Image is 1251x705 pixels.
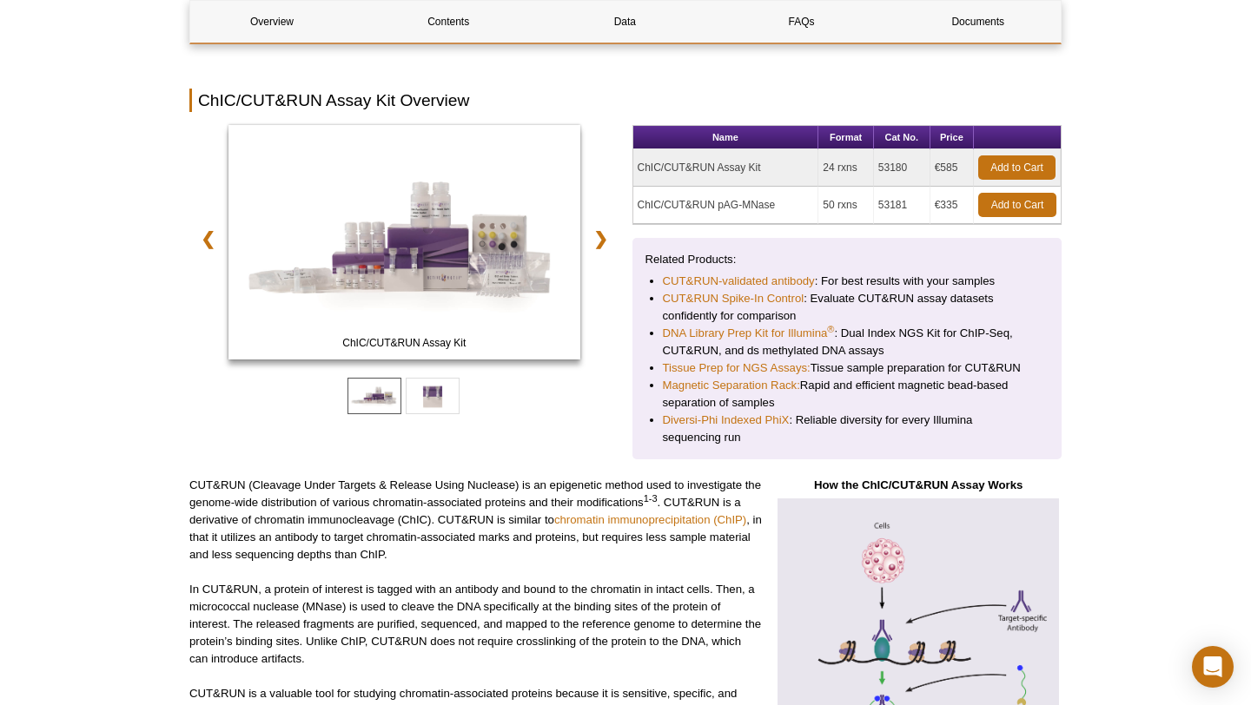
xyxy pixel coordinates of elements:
[663,273,1032,290] li: : For best results with your samples
[818,187,873,224] td: 50 rxns
[1192,646,1234,688] div: Open Intercom Messenger
[663,290,804,307] a: CUT&RUN Spike-In Control
[633,149,819,187] td: ChIC/CUT&RUN Assay Kit
[930,149,974,187] td: €585
[554,513,746,526] a: chromatin immunoprecipitation (ChIP)
[663,377,1032,412] li: Rapid and efficient magnetic bead-based separation of samples
[663,325,835,342] a: DNA Library Prep Kit for Illumina®
[663,273,815,290] a: CUT&RUN-validated antibody
[874,126,930,149] th: Cat No.
[818,126,873,149] th: Format
[189,477,762,563] p: CUT&RUN (Cleavage Under Targets & Release Using Nuclease) is an epigenetic method used to investi...
[663,325,1032,359] li: : Dual Index NGS Kit for ChIP-Seq, CUT&RUN, and ds methylated DNA assays
[874,149,930,187] td: 53180
[663,290,1032,325] li: : Evaluate CUT&RUN assay datasets confidently for comparison
[978,155,1056,180] a: Add to Cart
[663,412,790,429] a: Diversi-Phi Indexed PhiX
[543,1,706,43] a: Data
[189,219,227,259] a: ❮
[818,149,873,187] td: 24 rxns
[663,377,800,394] a: Magnetic Separation Rack:
[633,126,819,149] th: Name
[644,493,658,504] sup: 1-3
[190,1,354,43] a: Overview
[189,89,1062,112] h2: ChIC/CUT&RUN Assay Kit Overview
[367,1,530,43] a: Contents
[189,581,762,668] p: In CUT&RUN, a protein of interest is tagged with an antibody and bound to the chromatin in intact...
[663,359,811,377] a: Tissue Prep for NGS Assays:
[874,187,930,224] td: 53181
[645,251,1049,268] p: Related Products:
[814,478,1023,491] strong: How the ChIC/CUT&RUN Assay Works
[232,334,576,352] span: ChIC/CUT&RUN Assay Kit
[228,125,580,365] a: ChIC/CUT&RUN Assay Kit
[663,412,1032,446] li: : Reliable diversity for every Illumina sequencing run
[663,359,1032,377] li: Tissue sample preparation for CUT&RUN
[827,324,834,334] sup: ®
[582,219,619,259] a: ❯
[228,125,580,359] img: ChIC/CUT&RUN Assay Kit
[720,1,884,43] a: FAQs
[930,187,974,224] td: €335
[633,187,819,224] td: ChIC/CUT&RUN pAG-MNase
[897,1,1060,43] a: Documents
[930,126,974,149] th: Price
[978,193,1056,217] a: Add to Cart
